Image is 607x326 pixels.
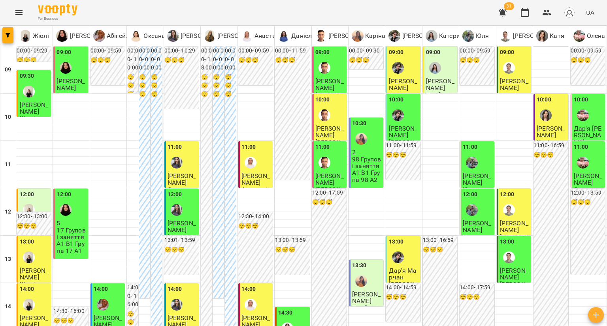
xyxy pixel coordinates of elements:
[168,234,197,247] p: [PERSON_NAME]
[23,204,35,216] div: Жюлі
[426,30,467,42] a: К Катерина
[500,219,528,234] span: [PERSON_NAME]
[386,283,420,292] h6: 14:00 - 14:59
[31,31,49,41] p: Жюлі
[127,283,138,309] h6: 14:00 - 16:00
[327,31,376,41] p: [PERSON_NAME]
[500,267,528,281] span: [PERSON_NAME]
[466,157,478,169] img: Юля
[20,72,34,81] label: 09:30
[167,30,228,42] a: Ю [PERSON_NAME]
[352,156,382,183] p: 98 Групові заняття А1-В1 Група 98 А2
[171,204,183,216] img: Юлія
[573,30,605,42] a: О Олена
[586,8,594,17] span: UA
[60,204,72,216] img: Олександра
[319,157,330,169] div: Михайло
[241,285,256,294] label: 14:00
[463,143,477,152] label: 11:00
[241,186,271,193] p: Анастасія
[5,66,11,74] h6: 09
[355,275,367,287] img: Каріна
[503,204,515,216] div: Андрій
[388,30,450,42] a: М [PERSON_NAME]
[388,30,400,42] img: М
[278,309,293,317] label: 14:30
[56,30,68,42] img: О
[571,198,605,207] h6: 😴😴😴
[53,317,88,325] h6: 😴😴😴
[352,119,367,128] label: 10:30
[130,30,165,42] a: О Оксана
[500,92,530,112] p: індивідуальне заняття 50 хв
[171,157,183,169] img: Юлія
[238,47,273,55] h6: 00:00 - 09:59
[349,47,383,55] h6: 00:00 - 09:30
[5,208,11,216] h6: 12
[245,157,256,169] div: Анастасія
[241,30,284,42] div: Анастасія
[5,302,11,311] h6: 14
[315,125,344,139] span: [PERSON_NAME]
[90,56,125,65] h6: 😴😴😴
[312,198,347,207] h6: 😴😴😴
[68,31,117,41] p: [PERSON_NAME]
[164,47,199,55] h6: 00:00 - 10:29
[56,30,117,42] a: О [PERSON_NAME]
[9,3,28,22] button: Menu
[536,30,564,42] div: Катя
[564,7,575,18] img: avatar_s.png
[241,172,270,186] span: [PERSON_NAME]
[386,141,420,150] h6: 11:00 - 11:59
[142,31,165,41] p: Оксана
[386,151,420,159] h6: 😴😴😴
[5,113,11,122] h6: 10
[392,62,404,74] img: Микита
[241,30,253,42] img: А
[319,109,330,121] img: Михайло
[204,30,216,42] img: М
[460,47,494,55] h6: 00:00 - 09:59
[352,149,382,156] p: 2
[533,141,568,150] h6: 11:00 - 16:59
[426,30,467,42] div: Катерина
[573,30,585,42] img: О
[168,190,182,199] label: 12:00
[389,125,417,139] span: [PERSON_NAME]
[245,299,256,311] div: Анастасія
[460,293,494,302] h6: 😴😴😴
[278,30,290,42] img: Д
[355,133,367,145] img: Каріна
[57,77,85,92] span: [PERSON_NAME]
[139,47,150,72] h6: 00:00 - 00:00
[466,204,478,216] img: Юля
[500,234,530,247] p: [PERSON_NAME]
[460,283,494,292] h6: 14:00 - 17:59
[238,222,273,230] h6: 😴😴😴
[463,172,491,186] span: [PERSON_NAME]
[130,30,165,42] div: Оксана
[577,157,589,169] div: Олена
[537,125,565,139] span: [PERSON_NAME]
[93,30,105,42] img: А
[463,219,491,234] span: [PERSON_NAME]
[315,143,330,152] label: 11:00
[389,96,403,104] label: 10:00
[168,143,182,152] label: 11:00
[389,48,403,57] label: 09:00
[275,47,309,55] h6: 00:00 - 11:59
[105,31,129,41] p: Абігейл
[315,48,330,57] label: 09:00
[19,30,31,42] img: Ж
[23,251,35,263] img: Жюлі
[241,143,256,152] label: 11:00
[57,220,86,227] p: 5
[352,261,367,270] label: 13:30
